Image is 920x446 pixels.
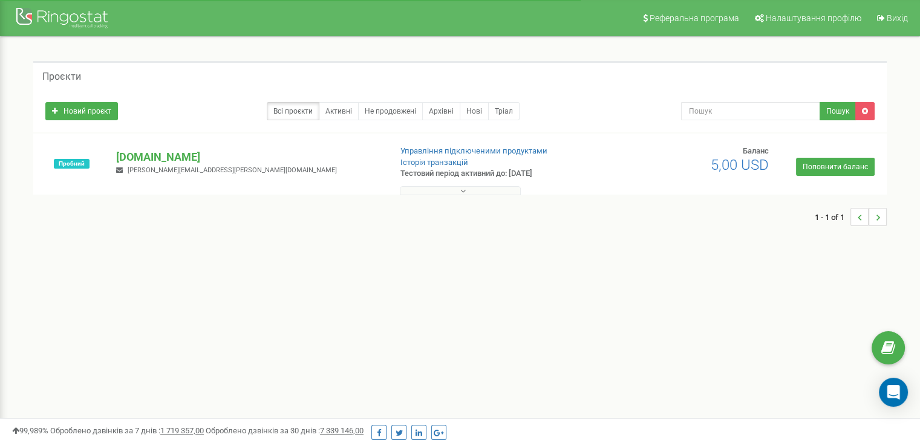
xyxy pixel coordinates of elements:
span: 5,00 USD [711,157,769,173]
span: [PERSON_NAME][EMAIL_ADDRESS][PERSON_NAME][DOMAIN_NAME] [128,166,337,174]
a: Управління підключеними продуктами [400,146,547,155]
p: [DOMAIN_NAME] [116,149,380,165]
span: Пробний [54,159,90,169]
a: Поповнити баланс [796,158,875,176]
a: Не продовжені [358,102,423,120]
nav: ... [815,196,887,238]
span: Налаштування профілю [766,13,861,23]
a: Всі проєкти [267,102,319,120]
a: Тріал [488,102,520,120]
span: Вихід [887,13,908,23]
span: Оброблено дзвінків за 30 днів : [206,426,364,435]
a: Новий проєкт [45,102,118,120]
a: Архівні [422,102,460,120]
button: Пошук [820,102,856,120]
p: Тестовий період активний до: [DATE] [400,168,594,179]
input: Пошук [681,102,820,120]
span: Реферальна програма [650,13,739,23]
span: 1 - 1 of 1 [815,208,850,226]
a: Активні [319,102,359,120]
u: 7 339 146,00 [320,426,364,435]
span: Оброблено дзвінків за 7 днів : [50,426,204,435]
span: 99,989% [12,426,48,435]
div: Open Intercom Messenger [879,378,908,407]
a: Нові [460,102,489,120]
h5: Проєкти [42,71,81,82]
span: Баланс [743,146,769,155]
a: Історія транзакцій [400,158,468,167]
u: 1 719 357,00 [160,426,204,435]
